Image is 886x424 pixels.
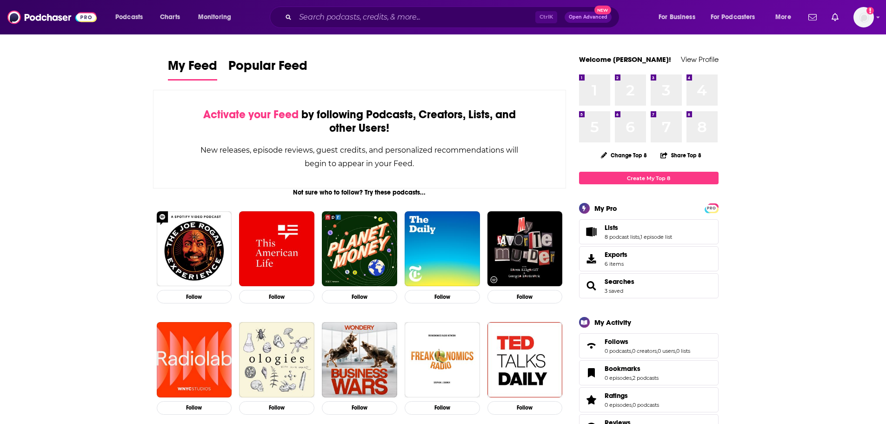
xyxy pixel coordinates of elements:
img: Ologies with Alie Ward [239,322,314,397]
span: Bookmarks [579,360,719,385]
img: My Favorite Murder with Karen Kilgariff and Georgia Hardstark [487,211,563,287]
a: Follows [582,339,601,352]
a: Welcome [PERSON_NAME]! [579,55,671,64]
a: 0 creators [632,348,657,354]
a: Show notifications dropdown [805,9,820,25]
span: Open Advanced [569,15,607,20]
span: More [775,11,791,24]
a: Searches [582,279,601,292]
span: Ratings [579,387,719,412]
span: Exports [582,252,601,265]
button: Follow [487,290,563,303]
a: 1 episode list [640,234,672,240]
img: The Daily [405,211,480,287]
span: Follows [605,337,628,346]
a: Ratings [582,393,601,406]
span: Searches [579,273,719,298]
span: Popular Feed [228,58,307,79]
button: Follow [157,290,232,303]
span: , [631,348,632,354]
img: User Profile [853,7,874,27]
span: My Feed [168,58,217,79]
a: 0 podcasts [605,348,631,354]
span: Charts [160,11,180,24]
a: Charts [154,10,186,25]
a: 3 saved [605,288,623,294]
svg: Add a profile image [866,7,874,14]
span: Monitoring [198,11,231,24]
a: Lists [605,223,672,232]
a: 0 episodes [605,375,632,381]
div: New releases, episode reviews, guest credits, and personalized recommendations will begin to appe... [200,143,520,170]
a: PRO [706,204,717,211]
img: Business Wars [322,322,397,397]
a: Create My Top 8 [579,172,719,184]
a: Freakonomics Radio [405,322,480,397]
a: My Feed [168,58,217,81]
a: Lists [582,225,601,238]
button: open menu [192,10,243,25]
span: Exports [605,250,627,259]
a: 0 lists [676,348,690,354]
a: Ratings [605,391,659,400]
span: New [594,6,611,14]
span: , [632,402,633,408]
button: Show profile menu [853,7,874,27]
span: PRO [706,205,717,212]
img: Radiolab [157,322,232,397]
button: Follow [405,290,480,303]
span: , [657,348,658,354]
div: Search podcasts, credits, & more... [279,7,628,28]
button: open menu [705,10,769,25]
button: Follow [157,401,232,415]
span: Lists [605,223,618,232]
span: Bookmarks [605,364,640,373]
div: Not sure who to follow? Try these podcasts... [153,188,566,196]
a: Searches [605,277,634,286]
img: This American Life [239,211,314,287]
button: Open AdvancedNew [565,12,612,23]
span: , [640,234,640,240]
span: , [675,348,676,354]
a: 2 podcasts [633,375,659,381]
a: Bookmarks [605,364,659,373]
button: Follow [239,401,314,415]
a: 0 episodes [605,402,632,408]
span: Ctrl K [535,11,557,23]
span: Logged in as gabrielle.gantz [853,7,874,27]
button: Follow [322,290,397,303]
a: Exports [579,246,719,271]
span: Ratings [605,391,628,400]
a: Show notifications dropdown [828,9,842,25]
a: Planet Money [322,211,397,287]
img: Podchaser - Follow, Share and Rate Podcasts [7,8,97,26]
button: open menu [652,10,707,25]
a: 0 podcasts [633,402,659,408]
button: Follow [487,401,563,415]
span: Activate your Feed [203,108,299,121]
button: Follow [405,401,480,415]
span: For Business [659,11,695,24]
input: Search podcasts, credits, & more... [295,10,535,25]
a: 0 users [658,348,675,354]
span: Follows [579,333,719,358]
a: The Joe Rogan Experience [157,211,232,287]
span: Lists [579,219,719,244]
span: , [632,375,633,381]
span: 6 items [605,261,627,267]
button: Share Top 8 [660,146,702,164]
span: Podcasts [115,11,143,24]
a: TED Talks Daily [487,322,563,397]
a: View Profile [681,55,719,64]
a: Follows [605,337,690,346]
div: My Pro [594,204,617,213]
